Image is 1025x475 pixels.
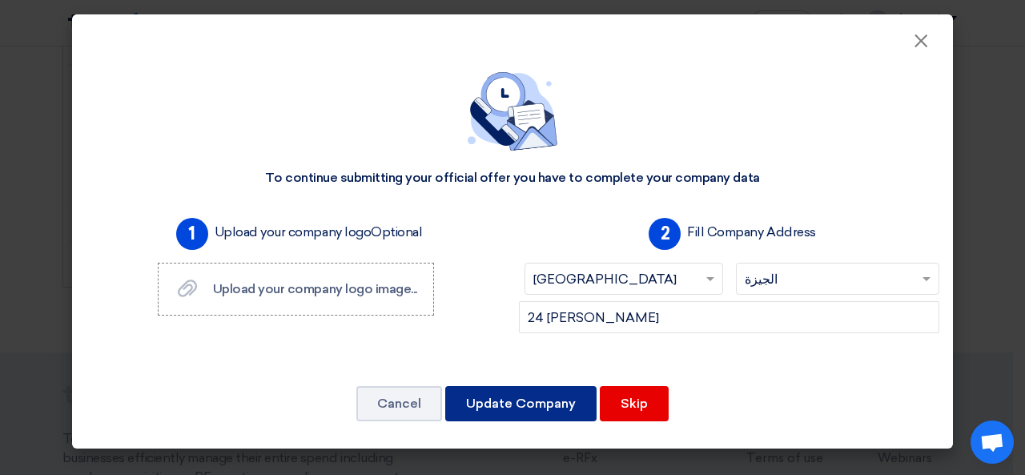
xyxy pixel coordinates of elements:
button: Close [900,26,942,58]
span: 2 [649,218,681,250]
button: Update Company [445,386,597,421]
span: Optional [371,224,422,240]
div: Open chat [971,421,1014,464]
img: empty_state_contact.svg [468,72,557,151]
label: Upload your company logo [215,223,423,242]
div: To continue submitting your official offer you have to complete your company data [265,170,759,187]
button: Skip [600,386,669,421]
label: Fill Company Address [687,223,815,242]
span: × [913,29,929,61]
span: Upload your company logo image... [213,281,417,296]
button: Cancel [356,386,442,421]
input: Add company main address [519,301,939,333]
span: 1 [176,218,208,250]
